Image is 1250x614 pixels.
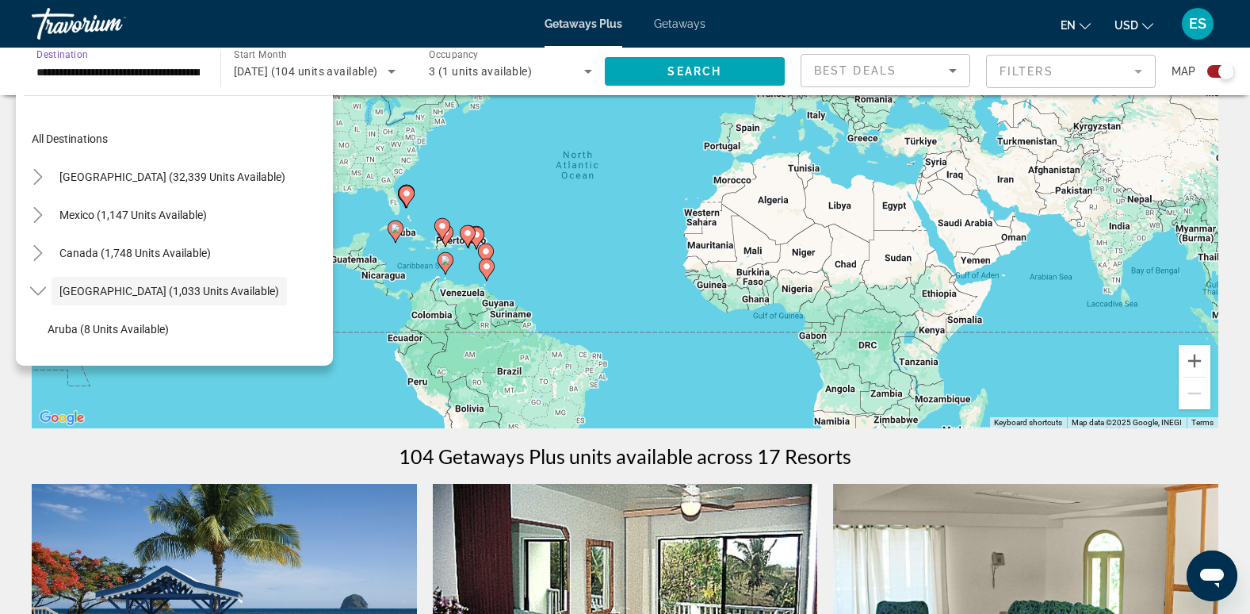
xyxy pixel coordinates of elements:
span: Map data ©2025 Google, INEGI [1072,418,1182,427]
a: Terms (opens in new tab) [1191,418,1214,427]
button: Toggle United States (32,339 units available) [24,163,52,191]
span: Canada (1,748 units available) [59,247,211,259]
span: USD [1114,19,1138,32]
button: [GEOGRAPHIC_DATA] (1,033 units available) [52,277,287,305]
span: en [1061,19,1076,32]
a: Getaways Plus [545,17,622,30]
button: Canada (1,748 units available) [52,239,219,267]
span: Start Month [234,49,287,60]
span: [DATE] (104 units available) [234,65,378,78]
a: Open this area in Google Maps (opens a new window) [36,408,88,428]
span: Mexico (1,147 units available) [59,209,207,221]
button: [GEOGRAPHIC_DATA] (826 units available) [40,353,333,382]
button: Zoom out [1179,378,1210,409]
span: All destinations [32,132,108,145]
iframe: Button to launch messaging window [1187,551,1237,601]
button: Filter [986,54,1156,89]
button: Toggle Mexico (1,147 units available) [24,201,52,229]
button: User Menu [1177,7,1218,40]
button: [GEOGRAPHIC_DATA] (32,339 units available) [52,163,293,191]
button: Zoom in [1179,345,1210,377]
button: Toggle Canada (1,748 units available) [24,240,52,267]
span: [GEOGRAPHIC_DATA] (1,033 units available) [59,285,279,297]
span: [GEOGRAPHIC_DATA] (32,339 units available) [59,171,285,183]
button: Keyboard shortcuts [994,417,1062,428]
button: Mexico (1,147 units available) [52,201,215,229]
span: Search [667,65,721,78]
span: ES [1189,16,1206,32]
a: Getaways [654,17,705,30]
button: Change currency [1114,13,1153,36]
span: 3 (1 units available) [429,65,532,78]
button: All destinations [24,125,333,153]
span: Aruba (8 units available) [48,323,169,336]
button: Search [605,57,786,86]
button: Change language [1061,13,1091,36]
button: Toggle Caribbean & Atlantic Islands (1,033 units available) [24,278,52,305]
span: Destination [36,48,88,59]
a: Travorium [32,3,190,44]
span: Best Deals [814,64,896,77]
h1: 104 Getaways Plus units available across 17 Resorts [399,444,851,468]
span: Map [1172,60,1195,83]
span: Occupancy [429,49,479,60]
button: Aruba (8 units available) [40,315,333,343]
img: Google [36,408,88,428]
mat-select: Sort by [814,61,957,80]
